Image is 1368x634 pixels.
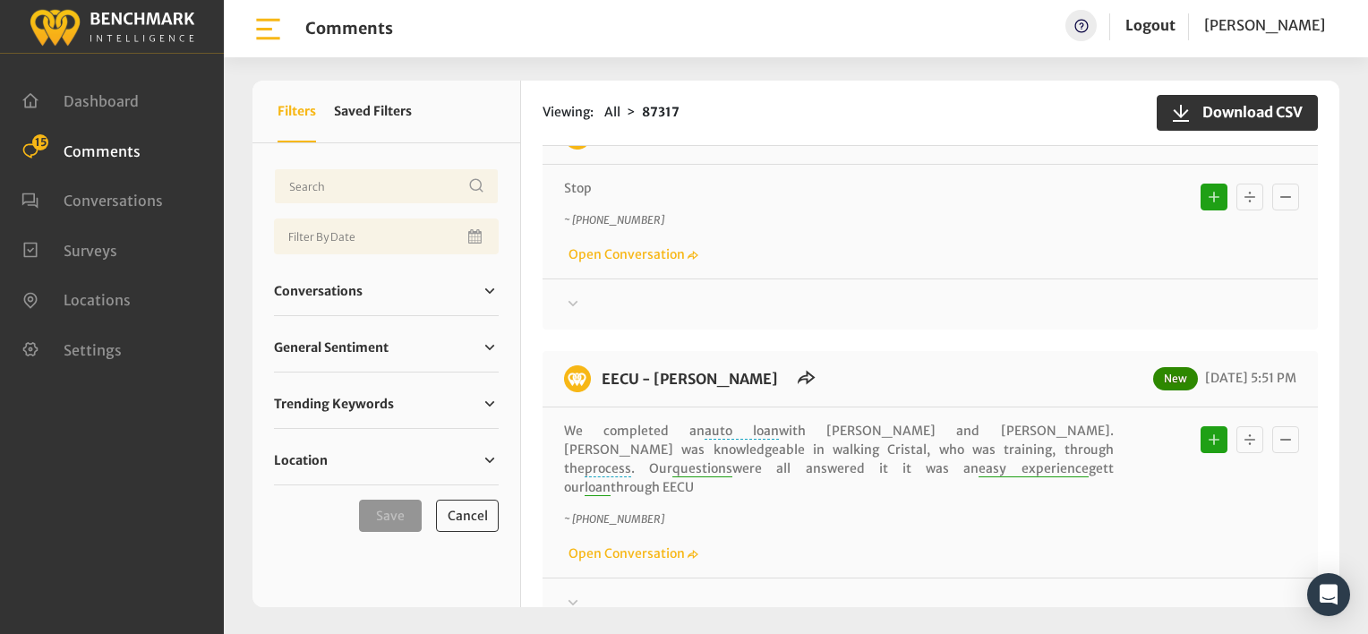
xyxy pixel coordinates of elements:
span: [PERSON_NAME] [1204,16,1325,34]
span: process [585,460,631,477]
button: Download CSV [1157,95,1318,131]
img: bar [252,13,284,45]
i: ~ [PHONE_NUMBER] [564,213,664,227]
span: General Sentiment [274,338,389,357]
h6: EECU - Demaree Branch [591,365,789,392]
span: Download CSV [1192,101,1303,123]
span: questions [672,460,732,477]
a: Conversations [274,278,499,304]
input: Username [274,168,499,204]
span: Locations [64,291,131,309]
strong: 87317 [642,104,680,120]
a: Location [274,447,499,474]
button: Saved Filters [334,81,412,142]
span: auto loan [705,423,779,440]
span: [DATE] 5:51 PM [1201,370,1296,386]
p: Stop [564,179,1114,198]
h1: Comments [305,19,393,39]
a: Dashboard [21,90,139,108]
a: Surveys [21,240,117,258]
button: Filters [278,81,316,142]
a: EECU - [PERSON_NAME] [602,370,778,388]
span: Viewing: [543,103,594,122]
button: Open Calendar [465,218,488,254]
span: Surveys [64,241,117,259]
a: Open Conversation [564,545,698,561]
span: Dashboard [64,92,139,110]
a: Logout [1125,16,1176,34]
span: easy experience [979,460,1088,477]
button: Cancel [436,500,499,532]
span: New [1153,367,1198,390]
div: Open Intercom Messenger [1307,573,1350,616]
span: Trending Keywords [274,395,394,414]
span: Conversations [274,282,363,301]
div: Basic example [1196,422,1304,458]
a: Locations [21,289,131,307]
a: Settings [21,339,122,357]
a: General Sentiment [274,334,499,361]
a: Open Conversation [564,246,698,262]
span: Location [274,451,328,470]
span: All [604,104,620,120]
span: 15 [32,134,48,150]
span: loan [585,479,611,496]
span: Settings [64,340,122,358]
a: Conversations [21,190,163,208]
img: benchmark [564,365,591,392]
a: [PERSON_NAME] [1204,10,1325,41]
input: Date range input field [274,218,499,254]
span: Conversations [64,192,163,210]
div: Basic example [1196,179,1304,215]
a: Logout [1125,10,1176,41]
p: We completed an with [PERSON_NAME] and [PERSON_NAME]. [PERSON_NAME] was knowledgeable in walking ... [564,422,1114,497]
span: Comments [64,141,141,159]
a: Comments 15 [21,141,141,158]
img: benchmark [29,4,195,48]
a: Trending Keywords [274,390,499,417]
i: ~ [PHONE_NUMBER] [564,512,664,526]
